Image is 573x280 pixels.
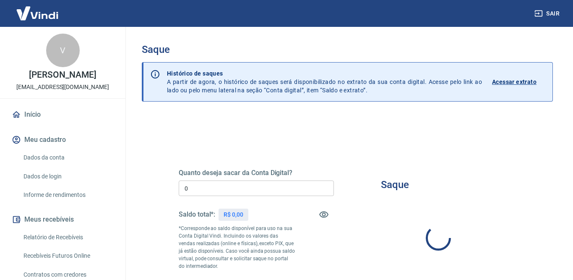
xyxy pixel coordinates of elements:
[224,210,243,219] p: R$ 0,00
[20,247,115,264] a: Recebíveis Futuros Online
[179,210,215,219] h5: Saldo total*:
[20,149,115,166] a: Dados da conta
[20,168,115,185] a: Dados de login
[10,131,115,149] button: Meu cadastro
[46,34,80,67] div: V
[142,44,553,55] h3: Saque
[179,225,295,270] p: *Corresponde ao saldo disponível para uso na sua Conta Digital Vindi. Incluindo os valores das ve...
[533,6,563,21] button: Sair
[167,69,482,94] p: A partir de agora, o histórico de saques será disponibilizado no extrato da sua conta digital. Ac...
[492,69,546,94] a: Acessar extrato
[29,71,96,79] p: [PERSON_NAME]
[492,78,537,86] p: Acessar extrato
[20,229,115,246] a: Relatório de Recebíveis
[10,0,65,26] img: Vindi
[16,83,109,92] p: [EMAIL_ADDRESS][DOMAIN_NAME]
[10,210,115,229] button: Meus recebíveis
[10,105,115,124] a: Início
[167,69,482,78] p: Histórico de saques
[179,169,334,177] h5: Quanto deseja sacar da Conta Digital?
[381,179,409,191] h3: Saque
[20,186,115,204] a: Informe de rendimentos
